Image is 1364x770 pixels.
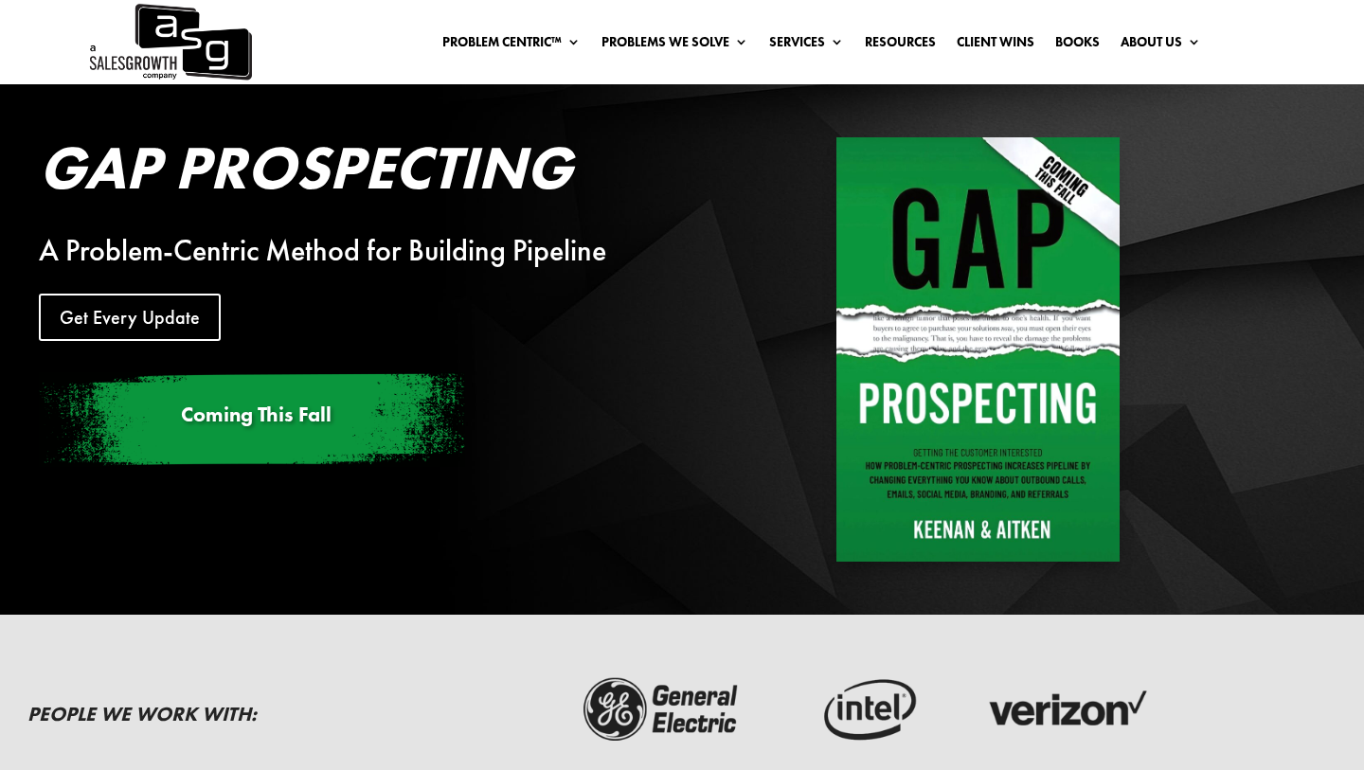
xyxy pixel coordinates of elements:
img: Gap Prospecting - Coming This Fall [836,137,1119,561]
h2: Gap Prospecting [39,137,704,207]
a: Books [1055,35,1100,56]
a: About Us [1121,35,1201,56]
div: A Problem-Centric Method for Building Pipeline [39,240,704,262]
a: Problem Centric™ [442,35,581,56]
a: Get Every Update [39,294,221,341]
img: verizon-logo-dark [975,673,1158,746]
a: Client Wins [957,35,1034,56]
span: Coming This Fall [181,401,332,428]
a: Problems We Solve [601,35,748,56]
img: intel-logo-dark [773,673,956,746]
a: Services [769,35,844,56]
a: Resources [865,35,936,56]
img: ge-logo-dark [571,673,754,746]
